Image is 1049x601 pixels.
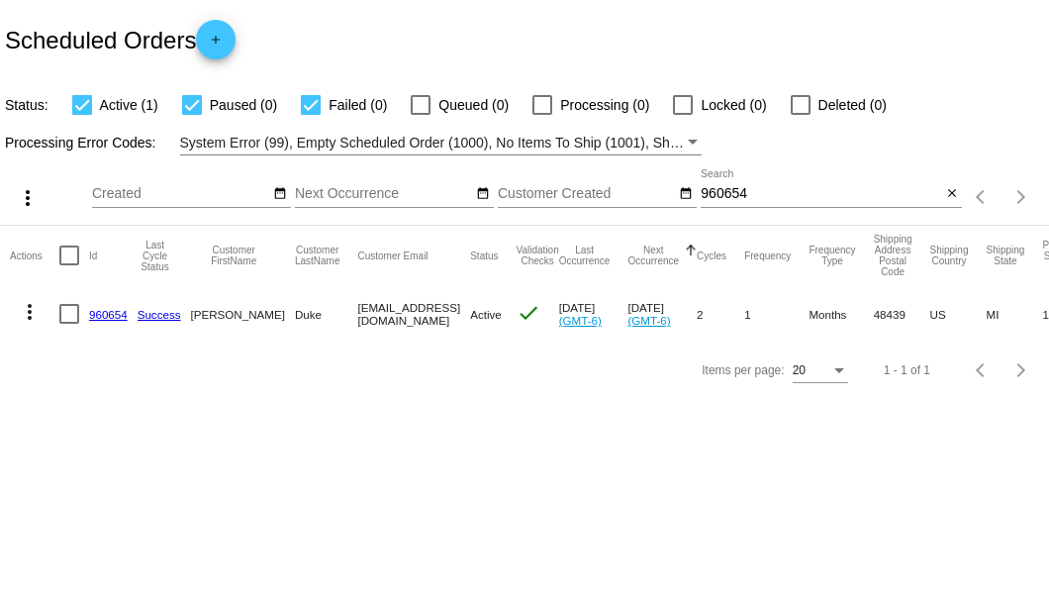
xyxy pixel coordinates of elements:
span: Deleted (0) [818,93,887,117]
button: Change sorting for CustomerLastName [295,245,340,266]
input: Next Occurrence [295,186,473,202]
mat-cell: [DATE] [627,285,697,343]
button: Change sorting for LastProcessingCycleId [138,240,173,272]
input: Created [92,186,270,202]
button: Change sorting for FrequencyType [809,245,855,266]
button: Change sorting for Status [470,250,498,261]
input: Search [701,186,941,202]
button: Next page [1001,351,1041,390]
button: Change sorting for NextOccurrenceUtc [627,245,679,266]
mat-cell: 1 [744,285,809,343]
mat-icon: date_range [679,186,693,202]
mat-header-cell: Validation Checks [517,226,559,285]
span: Processing (0) [560,93,649,117]
mat-icon: date_range [273,186,287,202]
button: Change sorting for CustomerEmail [357,250,428,261]
mat-select: Filter by Processing Error Codes [180,131,703,155]
button: Next page [1001,177,1041,217]
span: Processing Error Codes: [5,135,156,150]
a: 960654 [89,308,128,321]
mat-cell: US [930,285,987,343]
button: Clear [941,184,962,205]
mat-icon: more_vert [16,186,40,210]
span: Paused (0) [210,93,277,117]
button: Change sorting for Id [89,250,97,261]
input: Customer Created [498,186,676,202]
mat-cell: Duke [295,285,358,343]
mat-icon: check [517,301,540,325]
button: Change sorting for CustomerFirstName [191,245,277,266]
a: (GMT-6) [627,314,670,327]
mat-cell: 48439 [874,285,930,343]
mat-cell: [EMAIL_ADDRESS][DOMAIN_NAME] [357,285,470,343]
button: Previous page [962,351,1001,390]
button: Change sorting for ShippingCountry [930,245,969,266]
span: Locked (0) [701,93,766,117]
mat-icon: date_range [476,186,490,202]
button: Change sorting for Frequency [744,250,791,261]
button: Change sorting for Cycles [697,250,726,261]
mat-cell: MI [986,285,1042,343]
mat-icon: close [945,186,959,202]
mat-header-cell: Actions [10,226,59,285]
h2: Scheduled Orders [5,20,236,59]
button: Previous page [962,177,1001,217]
span: 20 [793,363,806,377]
div: 1 - 1 of 1 [884,363,930,377]
button: Change sorting for ShippingPostcode [874,234,912,277]
a: Success [138,308,181,321]
span: Active (1) [100,93,158,117]
mat-select: Items per page: [793,364,848,378]
span: Queued (0) [438,93,509,117]
mat-icon: add [204,33,228,56]
mat-cell: Months [809,285,873,343]
button: Change sorting for LastOccurrenceUtc [559,245,611,266]
mat-cell: [PERSON_NAME] [191,285,295,343]
mat-cell: [DATE] [559,285,628,343]
span: Failed (0) [329,93,387,117]
a: (GMT-6) [559,314,602,327]
button: Change sorting for ShippingState [986,245,1024,266]
mat-cell: 2 [697,285,744,343]
span: Active [470,308,502,321]
div: Items per page: [702,363,784,377]
span: Status: [5,97,48,113]
mat-icon: more_vert [18,300,42,324]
